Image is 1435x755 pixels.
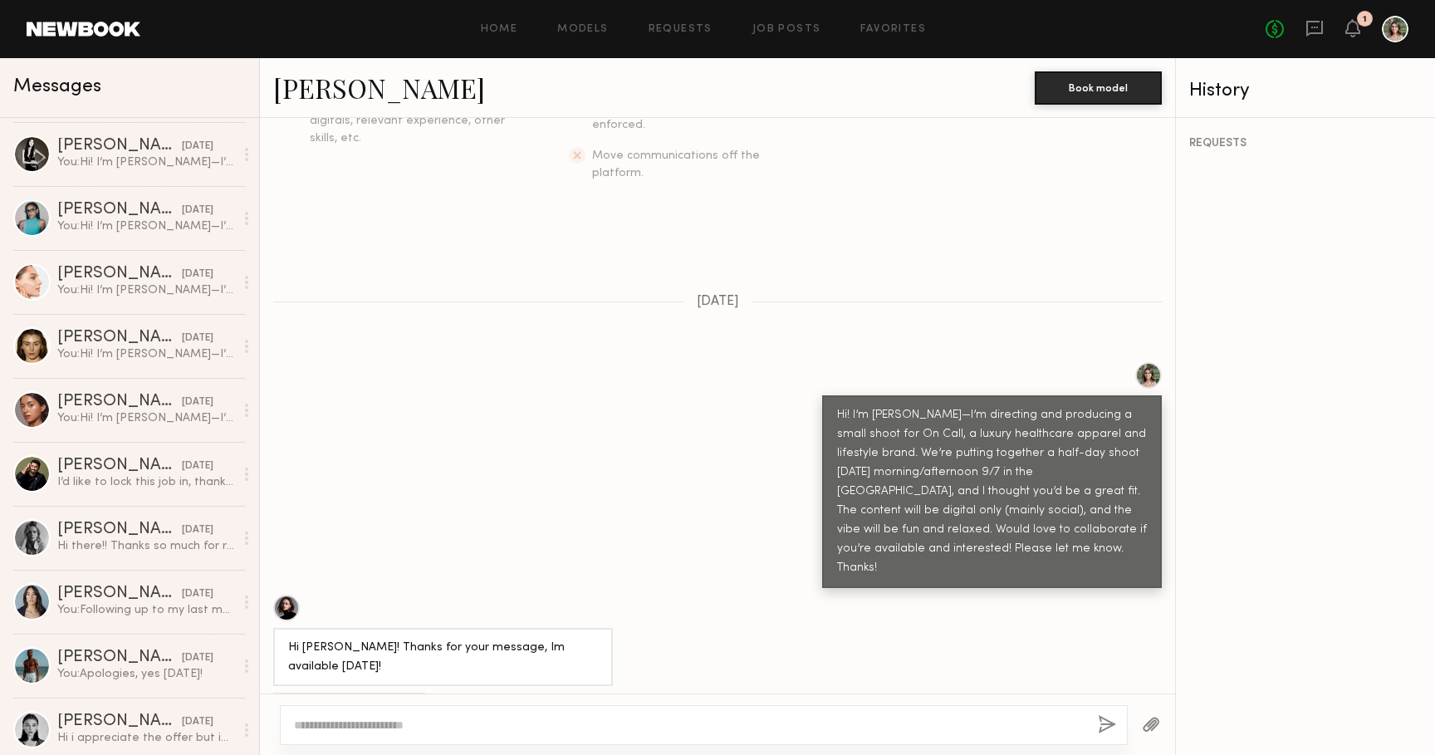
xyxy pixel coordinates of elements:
div: You: Hi! I’m [PERSON_NAME]—I’m directing and producing a small shoot for On Call, a luxury health... [57,218,234,234]
div: [DATE] [182,267,213,282]
div: [PERSON_NAME] [57,202,182,218]
div: [PERSON_NAME] [57,266,182,282]
div: [DATE] [182,522,213,538]
div: [DATE] [182,203,213,218]
div: [DATE] [182,395,213,410]
div: You: Following up to my last message – just realized I said 9/6 but it will be [DATE]. Let me kno... [57,602,234,618]
div: You: Apologies, yes [DATE]! [57,666,234,682]
div: [PERSON_NAME] [57,522,182,538]
span: [DATE] [697,295,739,309]
div: [DATE] [182,650,213,666]
a: Home [481,24,518,35]
div: Hi! I’m [PERSON_NAME]—I’m directing and producing a small shoot for On Call, a luxury healthcare ... [837,406,1147,578]
a: Requests [649,24,713,35]
div: [PERSON_NAME] [57,650,182,666]
div: History [1189,81,1422,101]
div: 1 [1363,15,1367,24]
span: Messages [13,77,101,96]
div: [PERSON_NAME] [57,138,182,154]
div: [PERSON_NAME] [57,394,182,410]
div: I’d like to lock this job in, thanks so much for the opportunity :) [57,474,234,490]
div: Hi [PERSON_NAME]! Thanks for your message, Im available [DATE]! [288,639,598,677]
div: You: Hi! I’m [PERSON_NAME]—I’m directing and producing a small shoot for On Call, a luxury health... [57,410,234,426]
div: [PERSON_NAME] [57,458,182,474]
div: You: Hi! I’m [PERSON_NAME]—I’m directing and producing a small shoot for On Call, a luxury health... [57,154,234,170]
div: [DATE] [182,586,213,602]
div: Hi there!! Thanks so much for reaching out. Unfortunately I’m flying out of town [DATE] so I’m un... [57,538,234,554]
div: [DATE] [182,331,213,346]
div: REQUESTS [1189,138,1422,150]
div: [PERSON_NAME] [57,330,182,346]
button: Book model [1035,71,1162,105]
a: Job Posts [752,24,821,35]
div: [DATE] [182,458,213,474]
div: [DATE] [182,139,213,154]
span: Request additional info, like updated digitals, relevant experience, other skills, etc. [310,98,517,144]
a: Favorites [860,24,926,35]
div: You: Hi! I’m [PERSON_NAME]—I’m directing and producing a small shoot for On Call, a luxury health... [57,346,234,362]
div: Hi i appreciate the offer but im not available this weekend :/ [57,730,234,746]
div: [DATE] [182,714,213,730]
span: Move communications off the platform. [592,150,760,179]
a: Book model [1035,80,1162,94]
div: [PERSON_NAME] [57,586,182,602]
div: [PERSON_NAME] [57,713,182,730]
a: Models [557,24,608,35]
a: [PERSON_NAME] [273,70,485,105]
div: You: Hi! I’m [PERSON_NAME]—I’m directing and producing a small shoot for On Call, a luxury health... [57,282,234,298]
